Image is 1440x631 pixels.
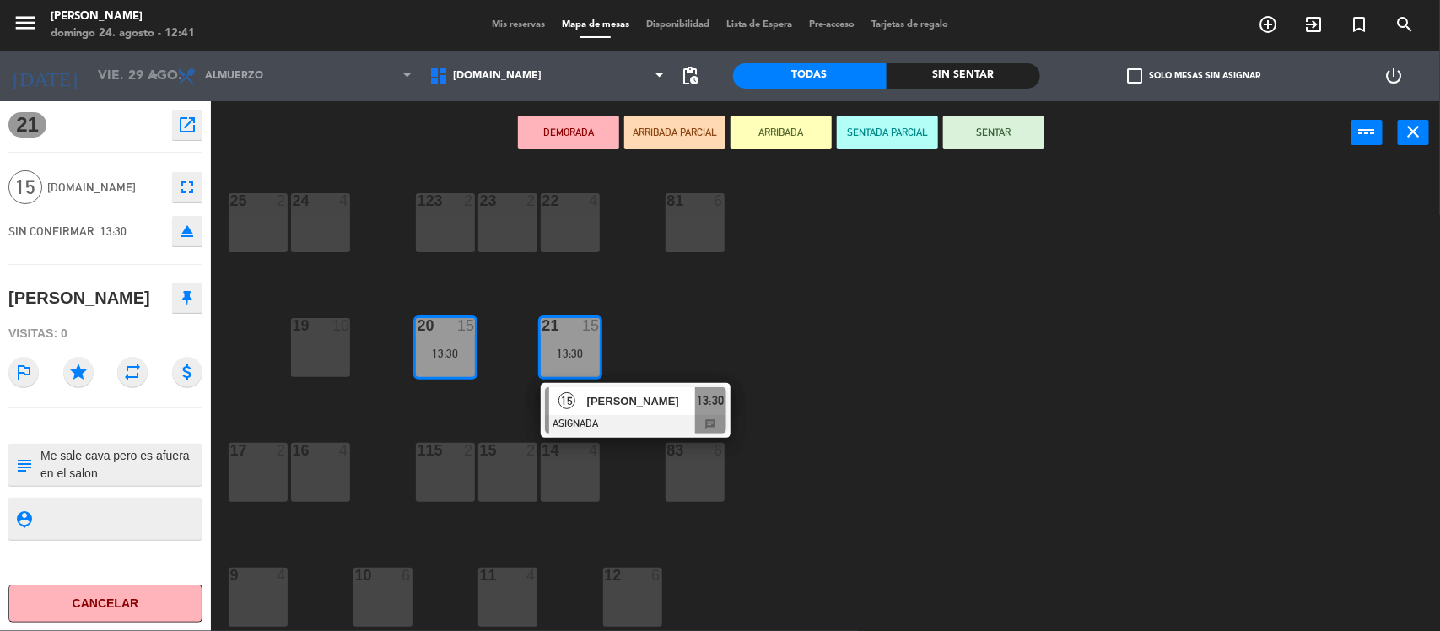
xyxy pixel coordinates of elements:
[293,193,294,208] div: 24
[1127,68,1142,84] span: check_box_outline_blank
[526,193,537,208] div: 2
[714,193,724,208] div: 6
[277,443,287,458] div: 2
[339,443,349,458] div: 4
[51,25,195,42] div: domingo 24. agosto - 12:41
[13,10,38,41] button: menu
[177,221,197,241] i: eject
[731,116,832,149] button: ARRIBADA
[480,568,481,583] div: 11
[1383,66,1404,86] i: power_settings_new
[453,70,542,82] span: [DOMAIN_NAME]
[638,20,718,30] span: Disponibilidad
[47,178,164,197] span: [DOMAIN_NAME]
[230,443,231,458] div: 17
[355,568,356,583] div: 10
[51,8,195,25] div: [PERSON_NAME]
[943,116,1044,149] button: SENTAR
[582,318,599,333] div: 15
[14,456,33,474] i: subject
[172,216,202,246] button: eject
[697,391,724,411] span: 13:30
[339,193,349,208] div: 4
[230,568,231,583] div: 9
[172,172,202,202] button: fullscreen
[589,443,599,458] div: 4
[230,193,231,208] div: 25
[1127,68,1260,84] label: Solo mesas sin asignar
[8,357,39,387] i: outlined_flag
[483,20,553,30] span: Mis reservas
[1394,14,1415,35] i: search
[801,20,863,30] span: Pre-acceso
[8,224,94,238] span: SIN CONFIRMAR
[1351,120,1383,145] button: power_input
[13,10,38,35] i: menu
[837,116,938,149] button: SENTADA PARCIAL
[558,392,575,409] span: 15
[589,193,599,208] div: 4
[416,348,475,359] div: 13:30
[718,20,801,30] span: Lista de Espera
[457,318,474,333] div: 15
[1349,14,1369,35] i: turned_in_not
[63,357,94,387] i: star
[205,70,263,82] span: Almuerzo
[144,66,164,86] i: arrow_drop_down
[464,443,474,458] div: 2
[526,568,537,583] div: 4
[681,66,701,86] span: pending_actions
[8,585,202,623] button: Cancelar
[624,116,725,149] button: ARRIBADA PARCIAL
[172,357,202,387] i: attach_money
[402,568,412,583] div: 6
[526,443,537,458] div: 2
[651,568,661,583] div: 6
[480,443,481,458] div: 15
[1258,14,1278,35] i: add_circle_outline
[177,115,197,135] i: open_in_new
[518,116,619,149] button: DEMORADA
[172,110,202,140] button: open_in_new
[177,177,197,197] i: fullscreen
[887,63,1040,89] div: Sin sentar
[553,20,638,30] span: Mapa de mesas
[8,170,42,204] span: 15
[667,193,668,208] div: 81
[605,568,606,583] div: 12
[1303,14,1324,35] i: exit_to_app
[277,193,287,208] div: 2
[293,443,294,458] div: 16
[542,443,543,458] div: 14
[667,443,668,458] div: 83
[480,193,481,208] div: 23
[8,319,202,348] div: Visitas: 0
[464,193,474,208] div: 2
[1357,121,1378,142] i: power_input
[100,224,127,238] span: 13:30
[541,348,600,359] div: 13:30
[14,510,33,528] i: person_pin
[1404,121,1424,142] i: close
[542,193,543,208] div: 22
[277,568,287,583] div: 4
[8,284,150,312] div: [PERSON_NAME]
[714,443,724,458] div: 6
[1398,120,1429,145] button: close
[332,318,349,333] div: 10
[587,392,695,410] span: [PERSON_NAME]
[542,318,543,333] div: 21
[8,112,46,138] span: 21
[293,318,294,333] div: 19
[117,357,148,387] i: repeat
[733,63,887,89] div: Todas
[863,20,957,30] span: Tarjetas de regalo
